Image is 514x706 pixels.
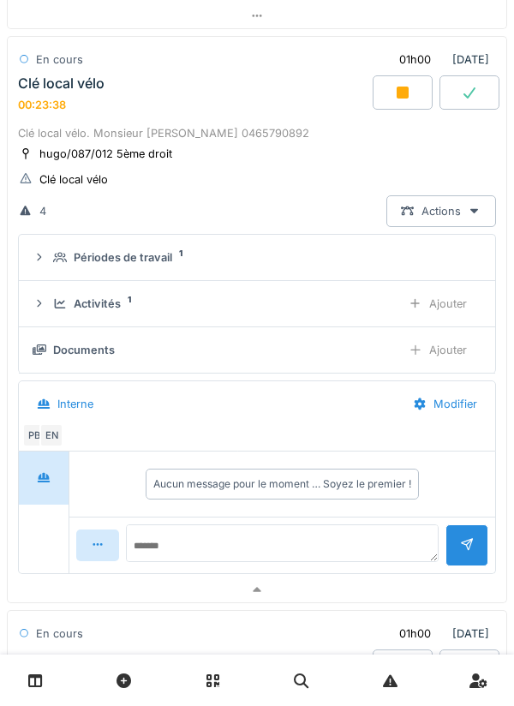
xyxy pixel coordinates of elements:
div: Clé local vélo. Monsieur [PERSON_NAME] 0465790892 [18,125,496,141]
summary: Périodes de travail1 [26,242,488,273]
div: En cours [36,625,83,642]
div: PB [22,423,46,447]
div: Documents [53,342,115,358]
div: Périodes de travail [74,249,172,266]
div: Actions [386,195,496,227]
div: EN [39,423,63,447]
div: Activités [74,296,121,312]
div: Aucun message pour le moment … Soyez le premier ! [153,476,411,492]
div: Modifier [398,388,492,420]
summary: Activités1Ajouter [26,288,488,320]
div: Ajouter [394,288,481,320]
div: 4 [39,203,46,219]
div: 01h00 [399,625,431,642]
div: 01h00 [399,51,431,68]
div: [DATE] [385,44,496,75]
div: En cours [36,51,83,68]
div: hugo/087/012 5ème droit [39,146,172,162]
div: Ajouter [394,334,481,366]
div: [DATE] [385,618,496,649]
div: Clé local vélo [39,171,108,188]
summary: DocumentsAjouter [26,334,488,366]
div: Clé local vélo [18,75,105,92]
div: 00:23:38 [18,99,66,111]
div: Interne [57,396,93,412]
